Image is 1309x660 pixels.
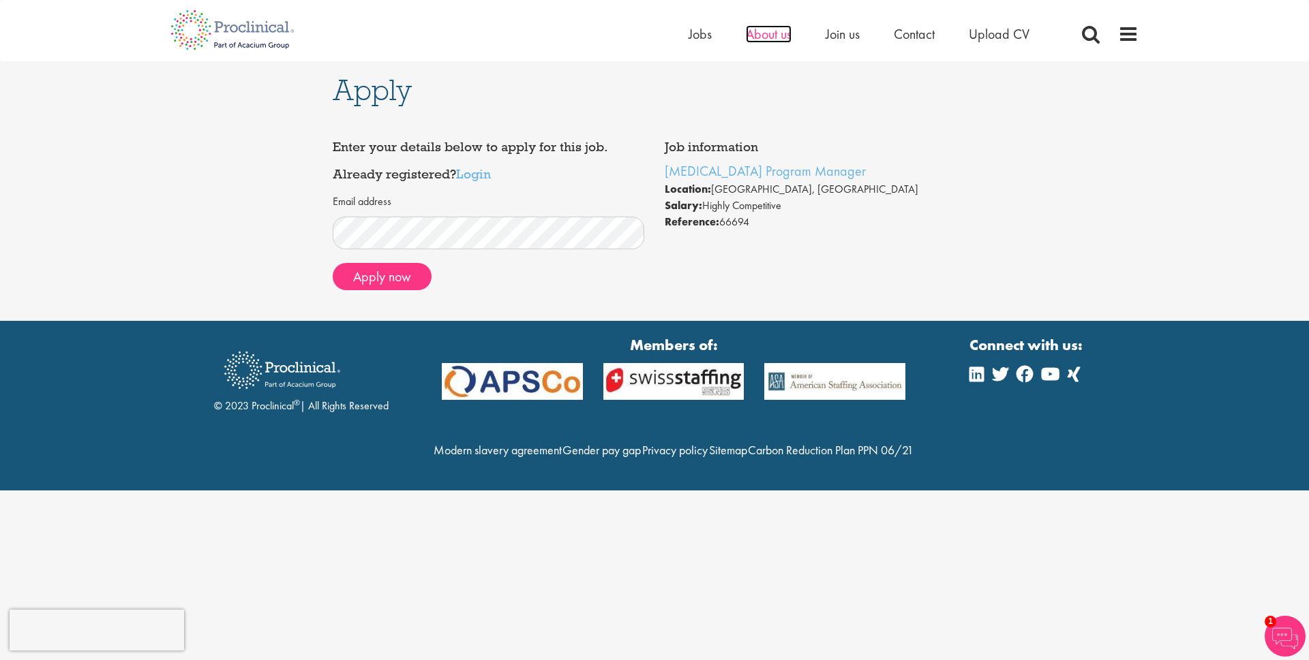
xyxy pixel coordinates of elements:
img: APSCo [754,363,916,400]
a: Modern slavery agreement [434,442,562,458]
a: Upload CV [969,25,1029,43]
li: Highly Competitive [665,198,977,214]
a: About us [746,25,792,43]
strong: Members of: [442,334,905,356]
button: Apply now [333,263,432,290]
div: © 2023 Proclinical | All Rights Reserved [214,341,389,414]
a: Gender pay gap [562,442,641,458]
h4: Job information [665,140,977,154]
label: Email address [333,194,391,210]
iframe: reCAPTCHA [10,610,184,650]
img: APSCo [593,363,755,400]
img: APSCo [432,363,593,400]
img: Proclinical Recruitment [214,342,350,398]
a: [MEDICAL_DATA] Program Manager [665,162,866,180]
strong: Reference: [665,215,719,229]
li: 66694 [665,214,977,230]
strong: Salary: [665,198,702,213]
a: Carbon Reduction Plan PPN 06/21 [748,442,914,458]
img: Chatbot [1265,616,1306,657]
li: [GEOGRAPHIC_DATA], [GEOGRAPHIC_DATA] [665,181,977,198]
span: Apply [333,72,412,108]
a: Join us [826,25,860,43]
h4: Enter your details below to apply for this job. Already registered? [333,140,645,180]
a: Privacy policy [642,442,708,458]
a: Contact [894,25,935,43]
span: 1 [1265,616,1276,627]
a: Login [456,166,491,182]
sup: ® [294,397,300,408]
a: Sitemap [709,442,747,458]
strong: Connect with us: [969,334,1085,356]
strong: Location: [665,182,711,196]
a: Jobs [689,25,712,43]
